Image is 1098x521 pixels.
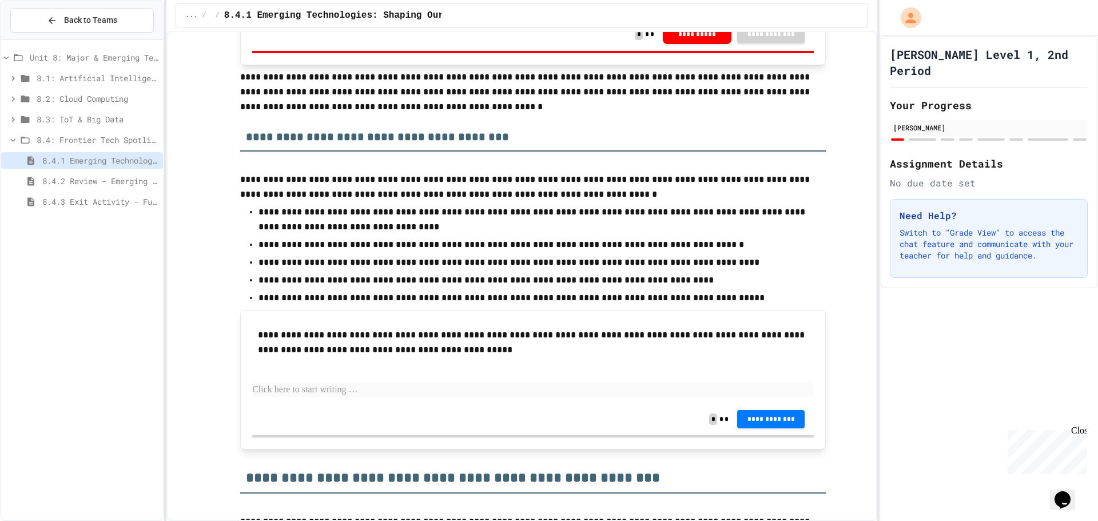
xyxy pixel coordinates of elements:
[30,51,158,63] span: Unit 8: Major & Emerging Technologies
[10,8,154,33] button: Back to Teams
[890,46,1088,78] h1: [PERSON_NAME] Level 1, 2nd Period
[202,11,206,20] span: /
[42,154,158,166] span: 8.4.1 Emerging Technologies: Shaping Our Digital Future
[37,72,158,84] span: 8.1: Artificial Intelligence Basics
[37,93,158,105] span: 8.2: Cloud Computing
[216,11,220,20] span: /
[185,11,198,20] span: ...
[890,97,1088,113] h2: Your Progress
[224,9,526,22] span: 8.4.1 Emerging Technologies: Shaping Our Digital Future
[37,113,158,125] span: 8.3: IoT & Big Data
[1050,475,1087,510] iframe: chat widget
[900,209,1078,222] h3: Need Help?
[64,14,117,26] span: Back to Teams
[42,196,158,208] span: 8.4.3 Exit Activity - Future Tech Challenge
[893,122,1084,133] div: [PERSON_NAME]
[890,156,1088,172] h2: Assignment Details
[37,134,158,146] span: 8.4: Frontier Tech Spotlight
[890,176,1088,190] div: No due date set
[889,5,924,31] div: My Account
[900,227,1078,261] p: Switch to "Grade View" to access the chat feature and communicate with your teacher for help and ...
[42,175,158,187] span: 8.4.2 Review - Emerging Technologies: Shaping Our Digital Future
[1003,425,1087,474] iframe: chat widget
[5,5,79,73] div: Chat with us now!Close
